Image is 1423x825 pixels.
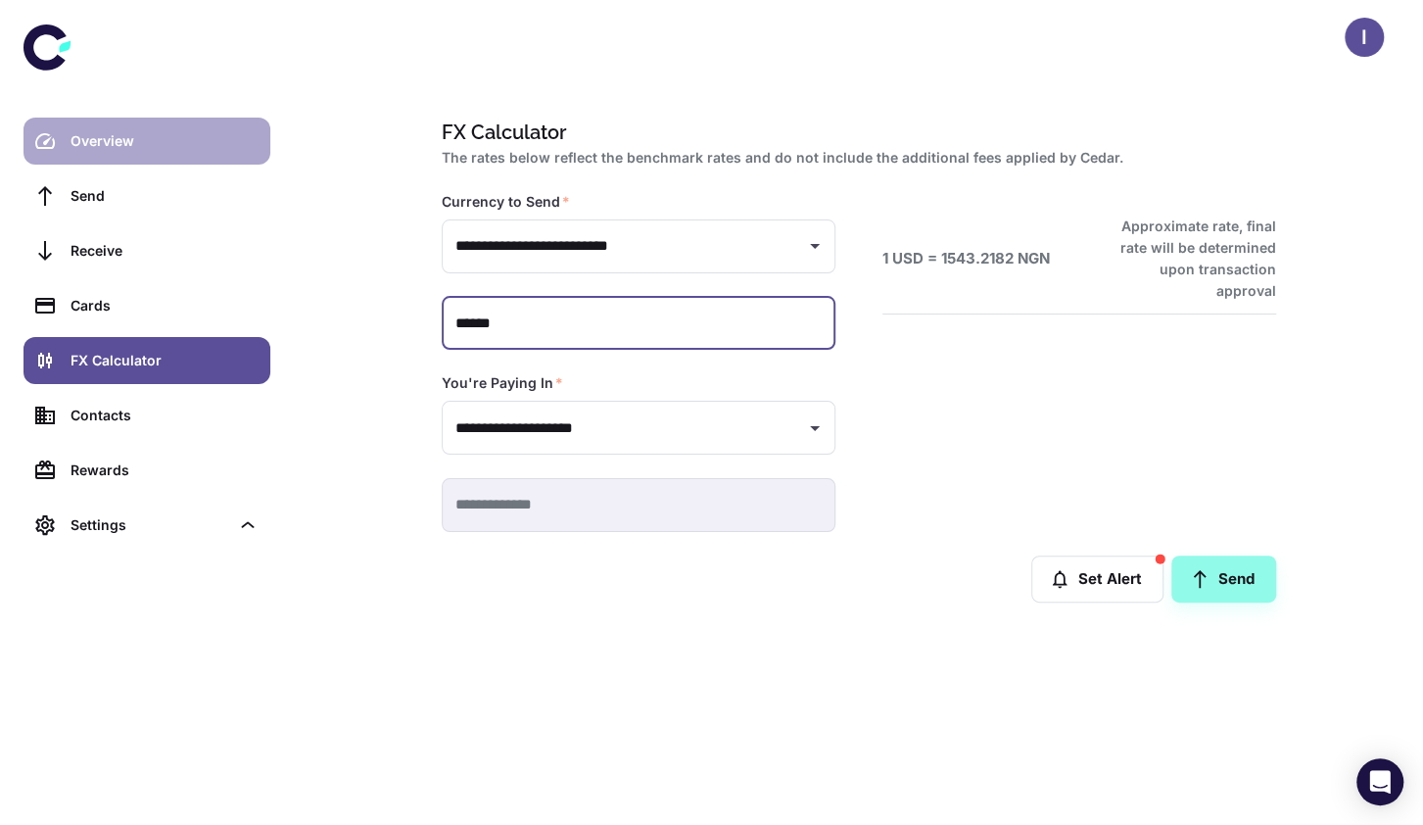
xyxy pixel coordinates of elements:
[24,282,270,329] a: Cards
[442,118,1268,147] h1: FX Calculator
[71,460,259,481] div: Rewards
[24,502,270,549] div: Settings
[24,227,270,274] a: Receive
[71,130,259,152] div: Overview
[71,295,259,316] div: Cards
[71,405,259,426] div: Contacts
[71,350,259,371] div: FX Calculator
[442,373,563,393] label: You're Paying In
[24,337,270,384] a: FX Calculator
[24,392,270,439] a: Contacts
[1356,758,1403,805] div: Open Intercom Messenger
[71,185,259,207] div: Send
[1031,556,1163,603] button: Set Alert
[24,172,270,219] a: Send
[442,192,570,212] label: Currency to Send
[71,514,229,536] div: Settings
[71,240,259,262] div: Receive
[24,118,270,165] a: Overview
[801,414,829,442] button: Open
[801,232,829,260] button: Open
[1345,18,1384,57] button: I
[882,248,1050,270] h6: 1 USD = 1543.2182 NGN
[1099,216,1276,302] h6: Approximate rate, final rate will be determined upon transaction approval
[24,447,270,494] a: Rewards
[1171,556,1276,603] a: Send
